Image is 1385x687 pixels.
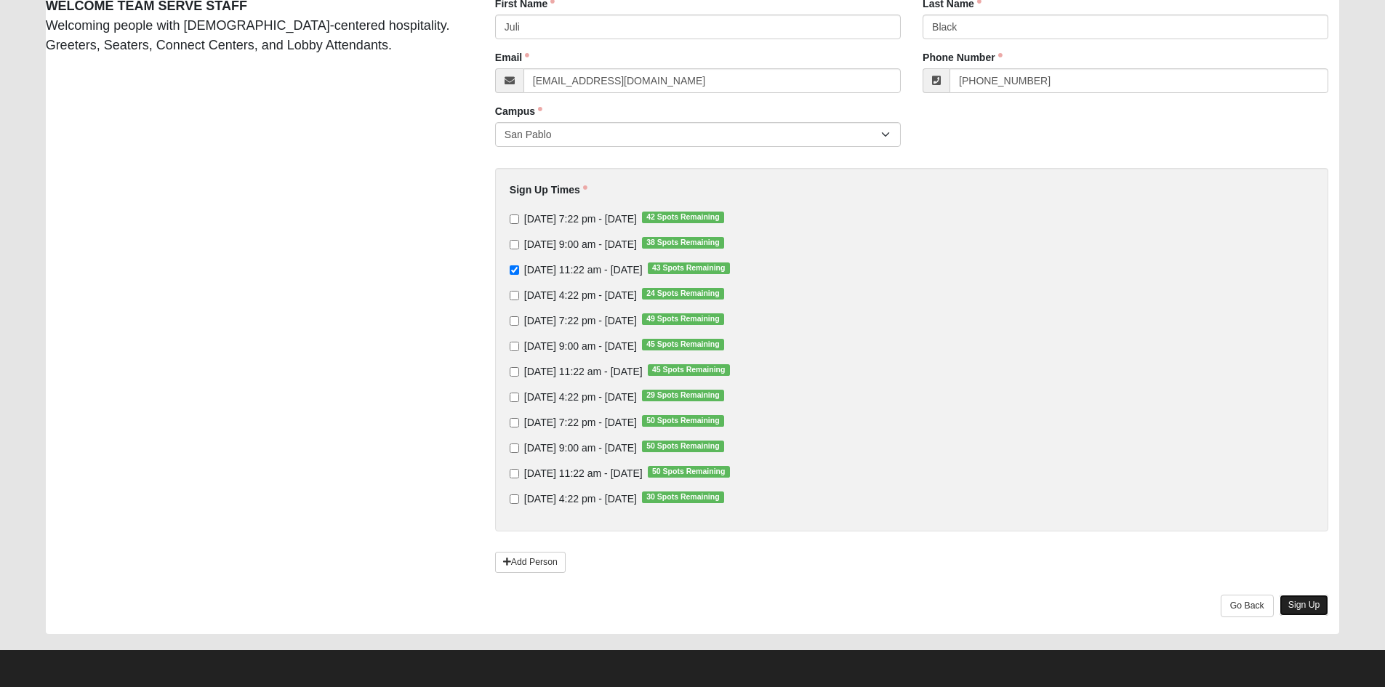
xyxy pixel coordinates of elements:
input: [DATE] 9:00 am - [DATE]50 Spots Remaining [510,443,519,453]
input: [DATE] 4:22 pm - [DATE]24 Spots Remaining [510,291,519,300]
span: [DATE] 4:22 pm - [DATE] [524,391,637,403]
span: 50 Spots Remaining [648,466,730,478]
label: Email [495,50,529,65]
span: 45 Spots Remaining [642,339,724,350]
span: 30 Spots Remaining [642,491,724,503]
label: Phone Number [923,50,1003,65]
input: [DATE] 4:22 pm - [DATE]29 Spots Remaining [510,393,519,402]
a: Add Person [495,552,566,573]
input: [DATE] 11:22 am - [DATE]45 Spots Remaining [510,367,519,377]
input: [DATE] 7:22 pm - [DATE]50 Spots Remaining [510,418,519,427]
span: 42 Spots Remaining [642,212,724,223]
span: [DATE] 11:22 am - [DATE] [524,264,643,276]
span: 38 Spots Remaining [642,237,724,249]
span: 24 Spots Remaining [642,288,724,300]
span: [DATE] 9:00 am - [DATE] [524,340,637,352]
span: 43 Spots Remaining [648,262,730,274]
span: [DATE] 7:22 pm - [DATE] [524,213,637,225]
input: [DATE] 7:22 pm - [DATE]49 Spots Remaining [510,316,519,326]
input: [DATE] 9:00 am - [DATE]38 Spots Remaining [510,240,519,249]
span: 49 Spots Remaining [642,313,724,325]
input: [DATE] 7:22 pm - [DATE]42 Spots Remaining [510,214,519,224]
input: [DATE] 4:22 pm - [DATE]30 Spots Remaining [510,494,519,504]
label: Campus [495,104,542,118]
a: Go Back [1221,595,1274,617]
span: [DATE] 11:22 am - [DATE] [524,467,643,479]
span: [DATE] 9:00 am - [DATE] [524,442,637,454]
span: [DATE] 7:22 pm - [DATE] [524,417,637,428]
input: [DATE] 9:00 am - [DATE]45 Spots Remaining [510,342,519,351]
label: Sign Up Times [510,182,587,197]
span: [DATE] 7:22 pm - [DATE] [524,315,637,326]
span: [DATE] 4:22 pm - [DATE] [524,289,637,301]
span: [DATE] 9:00 am - [DATE] [524,238,637,250]
span: [DATE] 4:22 pm - [DATE] [524,493,637,505]
span: 50 Spots Remaining [642,441,724,452]
span: [DATE] 11:22 am - [DATE] [524,366,643,377]
a: Sign Up [1280,595,1329,616]
input: [DATE] 11:22 am - [DATE]43 Spots Remaining [510,265,519,275]
span: 45 Spots Remaining [648,364,730,376]
span: 29 Spots Remaining [642,390,724,401]
input: [DATE] 11:22 am - [DATE]50 Spots Remaining [510,469,519,478]
span: 50 Spots Remaining [642,415,724,427]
